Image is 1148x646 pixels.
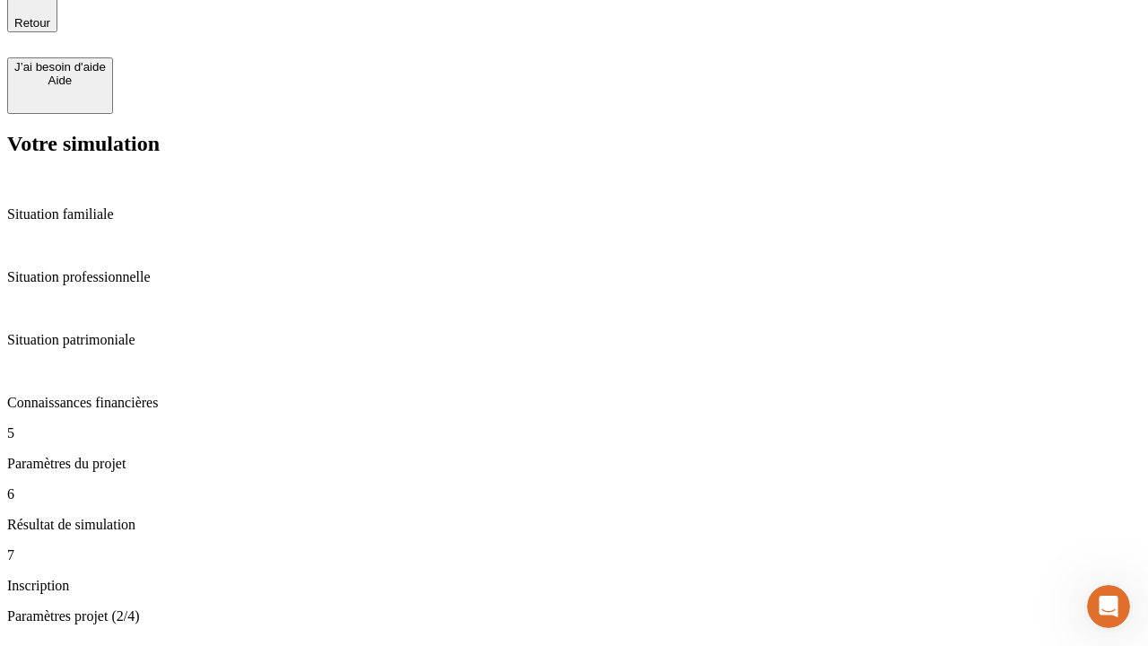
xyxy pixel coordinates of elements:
[14,60,106,74] div: J’ai besoin d'aide
[7,608,1141,624] p: Paramètres projet (2/4)
[14,74,106,87] div: Aide
[7,332,1141,348] p: Situation patrimoniale
[7,395,1141,411] p: Connaissances financières
[7,578,1141,594] p: Inscription
[7,456,1141,472] p: Paramètres du projet
[1087,585,1130,628] iframe: Intercom live chat
[7,547,1141,563] p: 7
[7,57,113,114] button: J’ai besoin d'aideAide
[7,206,1141,223] p: Situation familiale
[7,486,1141,502] p: 6
[7,425,1141,441] p: 5
[7,517,1141,533] p: Résultat de simulation
[7,132,1141,156] h2: Votre simulation
[7,269,1141,285] p: Situation professionnelle
[14,16,50,30] span: Retour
